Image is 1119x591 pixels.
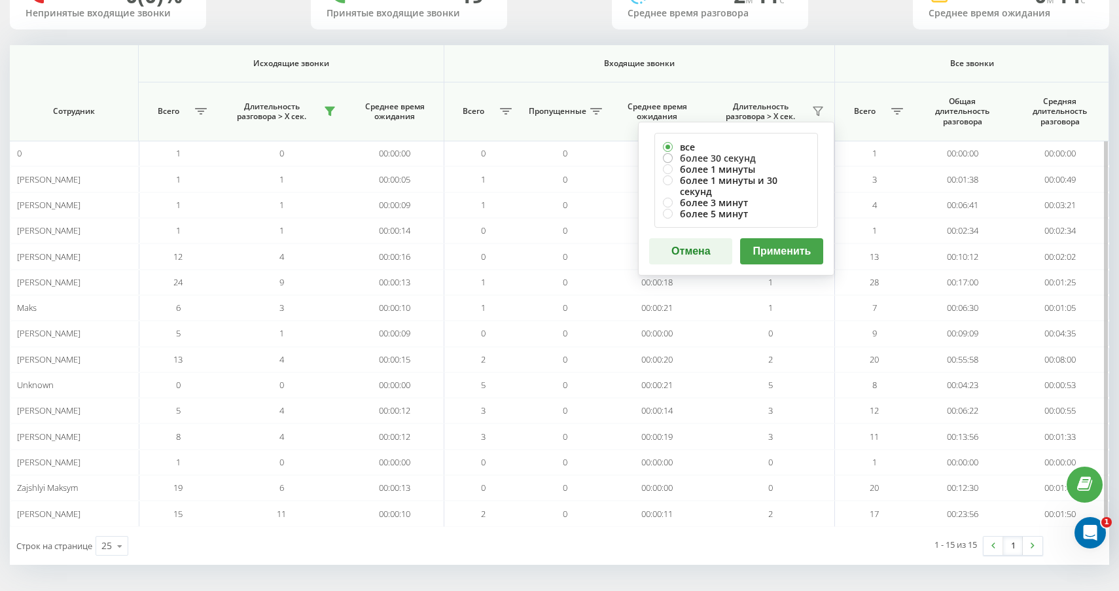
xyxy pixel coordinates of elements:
span: 11 [870,431,879,442]
td: 00:00:00 [609,321,706,346]
td: 00:00:05 [346,166,444,192]
span: 1 [481,199,486,211]
td: 00:12:30 [914,475,1011,501]
span: 7 [872,302,877,313]
td: 00:00:12 [346,398,444,423]
td: 00:01:25 [1011,270,1109,295]
span: 4 [872,199,877,211]
button: Применить [740,238,823,264]
div: Среднее время разговора [628,8,792,19]
span: 4 [279,251,284,262]
iframe: Intercom live chat [1075,517,1106,548]
td: 00:13:56 [914,423,1011,449]
td: 00:03:21 [1011,192,1109,218]
td: 00:00:21 [609,295,706,321]
td: 00:00:14 [609,398,706,423]
span: 0 [768,482,773,493]
td: 00:00:00 [346,450,444,475]
span: [PERSON_NAME] [17,508,80,520]
td: 00:02:34 [914,218,1011,243]
span: 0 [563,173,567,185]
label: более 1 минуты и 30 секунд [663,175,809,197]
td: 00:00:12 [346,423,444,449]
td: 00:01:33 [1011,423,1109,449]
span: 11 [277,508,286,520]
td: 00:06:30 [914,295,1011,321]
span: 0 [563,251,567,262]
span: 1 [279,224,284,236]
label: более 5 минут [663,208,809,219]
span: 0 [481,482,486,493]
span: 1 [176,456,181,468]
td: 00:06:41 [914,192,1011,218]
td: 00:09:09 [914,321,1011,346]
span: Сотрудник [22,106,126,116]
span: 4 [279,431,284,442]
span: 1 [872,224,877,236]
span: 8 [176,431,181,442]
td: 00:00:09 [346,321,444,346]
span: Все звонки [855,58,1089,69]
span: Zajshlyi Maksym [17,482,78,493]
span: Среднее время ожидания [357,101,433,122]
span: 0 [481,327,486,339]
span: 20 [870,482,879,493]
span: 0 [563,302,567,313]
span: 2 [481,353,486,365]
span: 1 [768,276,773,288]
span: 3 [481,404,486,416]
span: 5 [176,327,181,339]
span: Средняя длительность разговора [1022,96,1098,127]
span: 1 [768,302,773,313]
span: Unknown [17,379,54,391]
td: 00:00:14 [346,218,444,243]
span: Общая длительность разговора [924,96,1001,127]
span: 1 [279,327,284,339]
td: 00:00:10 [346,295,444,321]
div: Принятые входящие звонки [327,8,491,19]
span: [PERSON_NAME] [17,224,80,236]
span: 24 [173,276,183,288]
td: 00:00:00 [609,450,706,475]
span: [PERSON_NAME] [17,327,80,339]
span: 0 [563,508,567,520]
span: 19 [173,482,183,493]
span: 9 [279,276,284,288]
td: 00:00:10 [609,192,706,218]
span: 8 [872,379,877,391]
span: [PERSON_NAME] [17,431,80,442]
span: 0 [481,224,486,236]
td: 00:23:56 [914,501,1011,526]
span: Строк на странице [16,540,92,552]
span: 1 [279,173,284,185]
span: 0 [563,199,567,211]
span: 6 [176,302,181,313]
span: 15 [173,508,183,520]
span: 12 [870,404,879,416]
span: Maks [17,302,37,313]
td: 00:06:22 [914,398,1011,423]
span: 3 [481,431,486,442]
td: 00:00:19 [609,166,706,192]
span: Исходящие звонки [160,58,423,69]
div: 1 - 15 из 15 [934,538,977,551]
td: 00:00:21 [609,372,706,398]
a: 1 [1003,537,1023,555]
span: 5 [768,379,773,391]
td: 00:00:00 [346,141,444,166]
span: 3 [279,302,284,313]
div: Среднее время ожидания [929,8,1093,19]
span: 0 [563,276,567,288]
td: 00:00:49 [1011,166,1109,192]
td: 00:00:00 [346,372,444,398]
td: 00:00:18 [609,270,706,295]
span: 0 [279,456,284,468]
td: 00:02:02 [1011,243,1109,269]
td: 00:00:00 [609,218,706,243]
td: 00:17:00 [914,270,1011,295]
td: 00:00:00 [1011,450,1109,475]
td: 00:01:47 [1011,475,1109,501]
span: 17 [870,508,879,520]
span: 0 [279,147,284,159]
span: 20 [870,353,879,365]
